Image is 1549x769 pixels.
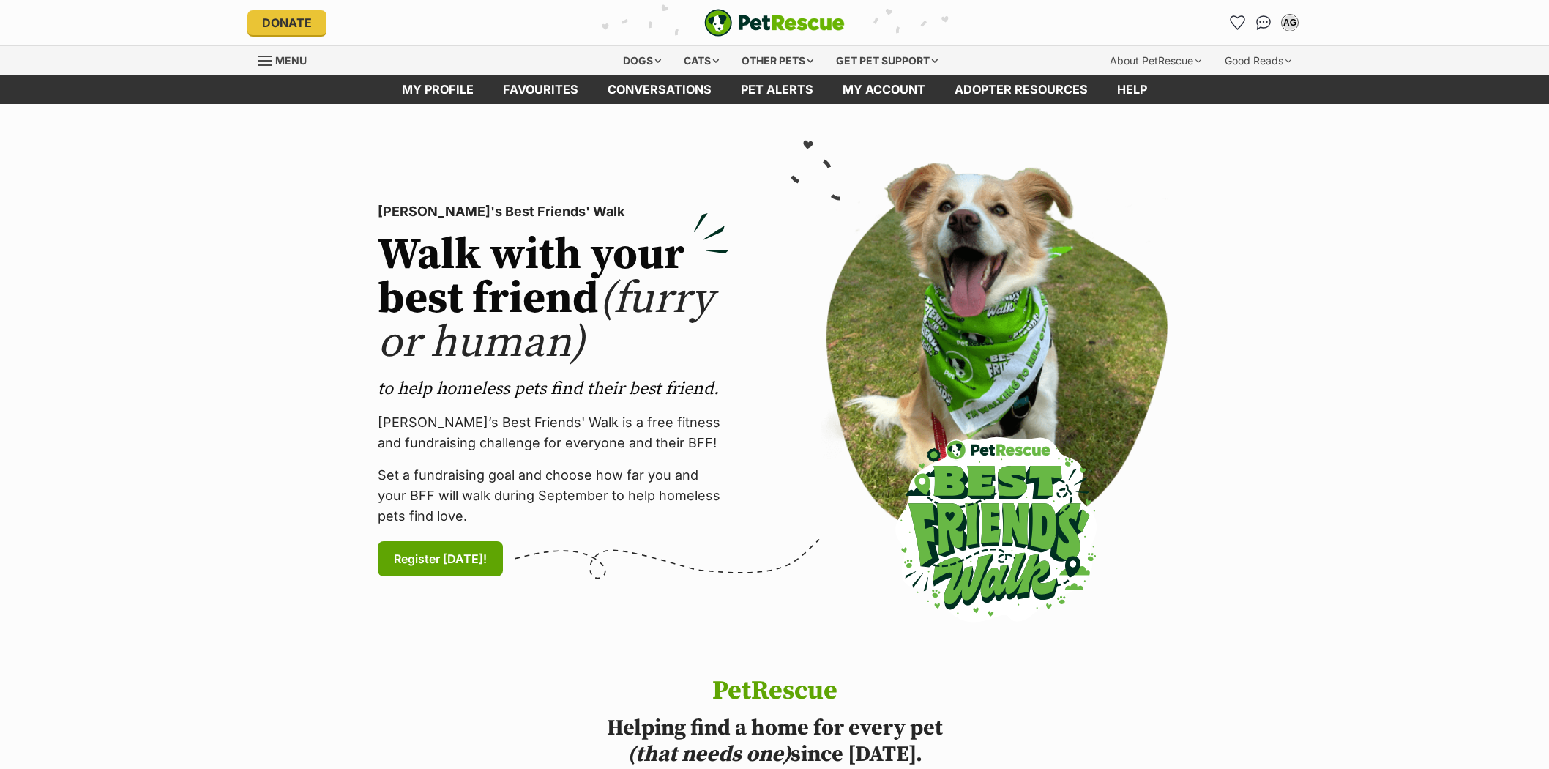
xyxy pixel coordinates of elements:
a: Adopter resources [940,75,1102,104]
a: Favourites [488,75,593,104]
a: My profile [387,75,488,104]
a: Menu [258,46,317,73]
button: My account [1278,11,1302,34]
div: About PetRescue [1100,46,1212,75]
span: (furry or human) [378,272,714,371]
a: My account [828,75,940,104]
div: Cats [673,46,729,75]
div: AG [1283,15,1297,30]
h1: PetRescue [549,677,1000,706]
span: Register [DATE]! [394,550,487,568]
div: Good Reads [1214,46,1302,75]
div: Other pets [731,46,824,75]
a: Register [DATE]! [378,541,503,576]
h2: Walk with your best friend [378,234,729,365]
span: Menu [275,54,307,67]
p: Set a fundraising goal and choose how far you and your BFF will walk during September to help hom... [378,465,729,527]
ul: Account quick links [1225,11,1302,34]
a: PetRescue [704,9,845,37]
p: [PERSON_NAME]'s Best Friends' Walk [378,201,729,222]
a: Help [1102,75,1162,104]
a: Pet alerts [726,75,828,104]
img: logo-e224e6f780fb5917bec1dbf3a21bbac754714ae5b6737aabdf751b685950b380.svg [704,9,845,37]
i: (that needs one) [627,740,791,768]
a: Donate [247,10,326,35]
a: Conversations [1252,11,1275,34]
img: chat-41dd97257d64d25036548639549fe6c8038ab92f7586957e7f3b1b290dea8141.svg [1256,15,1272,30]
p: to help homeless pets find their best friend. [378,377,729,401]
h2: Helping find a home for every pet since [DATE]. [549,715,1000,768]
p: [PERSON_NAME]’s Best Friends' Walk is a free fitness and fundraising challenge for everyone and t... [378,412,729,453]
div: Dogs [613,46,671,75]
div: Get pet support [826,46,948,75]
a: Favourites [1225,11,1249,34]
a: conversations [593,75,726,104]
